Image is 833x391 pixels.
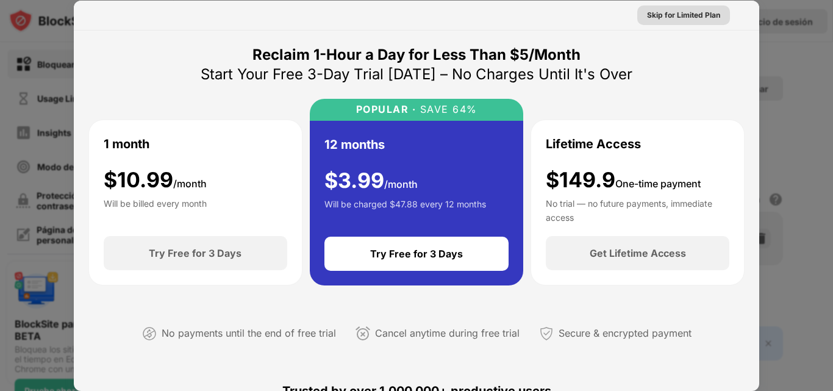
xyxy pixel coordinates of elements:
div: No payments until the end of free trial [162,325,336,342]
img: secured-payment [539,326,554,341]
div: Will be billed every month [104,197,207,221]
div: Get Lifetime Access [590,247,686,259]
div: Reclaim 1-Hour a Day for Less Than $5/Month [252,45,581,65]
div: 1 month [104,135,149,153]
span: /month [173,178,207,190]
div: No trial — no future payments, immediate access [546,197,729,221]
div: Lifetime Access [546,135,641,153]
div: Secure & encrypted payment [559,325,692,342]
div: $ 10.99 [104,168,207,193]
div: SAVE 64% [416,104,477,115]
div: $149.9 [546,168,701,193]
div: Skip for Limited Plan [647,9,720,21]
div: 12 months [324,135,385,154]
div: Start Your Free 3-Day Trial [DATE] – No Charges Until It's Over [201,65,632,84]
div: Cancel anytime during free trial [375,325,520,342]
img: cancel-anytime [356,326,370,341]
div: Will be charged $47.88 every 12 months [324,198,486,222]
span: /month [384,178,418,190]
div: $ 3.99 [324,168,418,193]
div: Try Free for 3 Days [370,248,463,260]
span: One-time payment [615,178,701,190]
div: POPULAR · [356,104,416,115]
div: Try Free for 3 Days [149,247,241,259]
img: not-paying [142,326,157,341]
